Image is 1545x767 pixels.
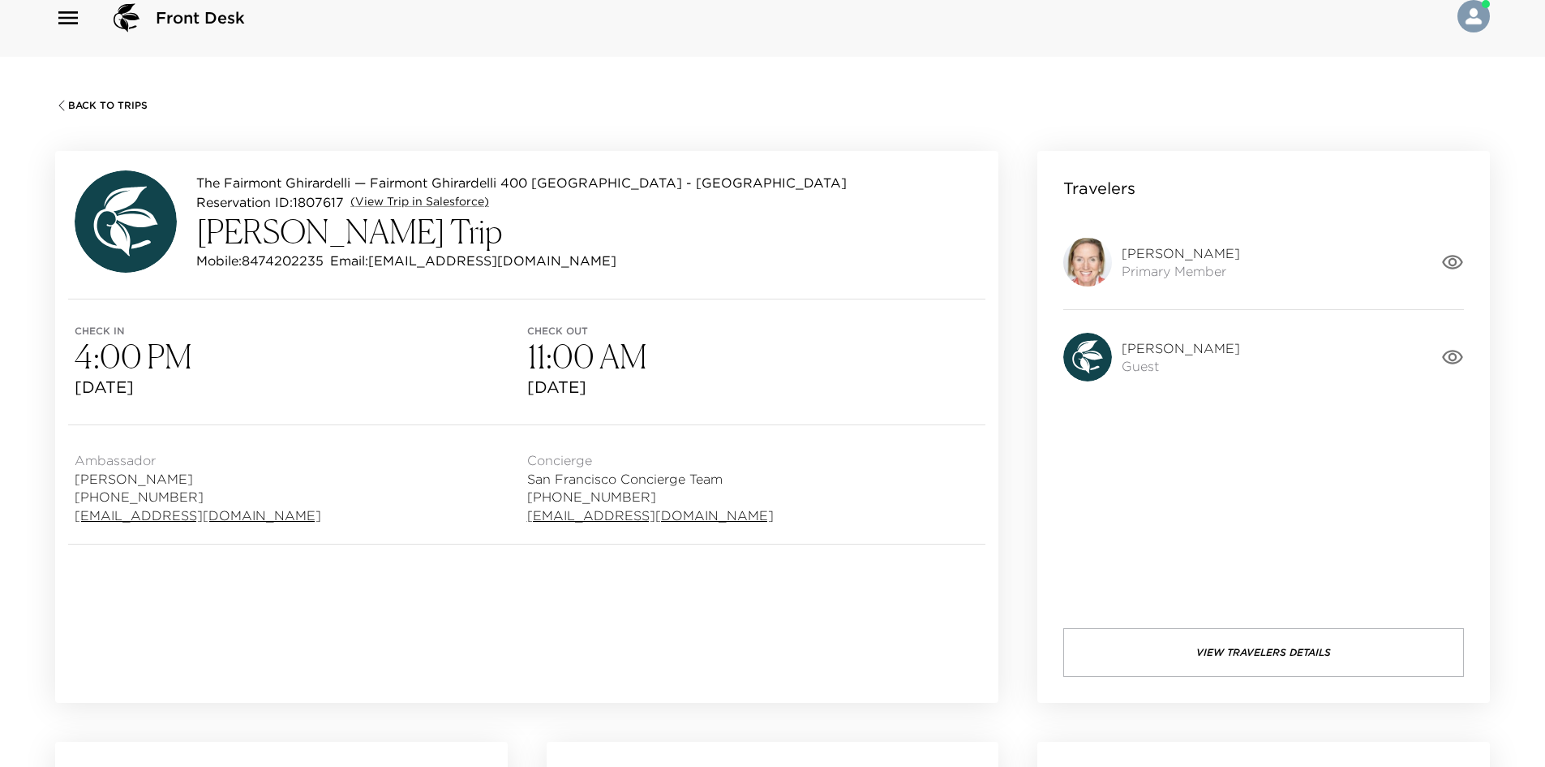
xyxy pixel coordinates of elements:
[1122,339,1240,357] span: [PERSON_NAME]
[1063,333,1112,381] img: avatar.4afec266560d411620d96f9f038fe73f.svg
[55,99,148,112] button: Back To Trips
[196,192,344,212] p: Reservation ID: 1807617
[527,337,980,376] h3: 11:00 AM
[527,451,774,469] span: Concierge
[527,470,774,488] span: San Francisco Concierge Team
[75,451,321,469] span: Ambassador
[527,488,774,506] span: [PHONE_NUMBER]
[350,194,489,210] a: (View Trip in Salesforce)
[75,337,527,376] h3: 4:00 PM
[196,251,324,270] p: Mobile: 8474202235
[68,100,148,111] span: Back To Trips
[75,506,321,524] a: [EMAIL_ADDRESS][DOMAIN_NAME]
[527,376,980,399] span: [DATE]
[527,325,980,337] span: Check out
[75,470,321,488] span: [PERSON_NAME]
[1063,628,1464,677] button: View Travelers Details
[196,173,847,192] p: The Fairmont Ghirardelli — Fairmont Ghirardelli 400 [GEOGRAPHIC_DATA] - [GEOGRAPHIC_DATA]
[156,6,245,29] span: Front Desk
[1122,357,1240,375] span: Guest
[75,325,527,337] span: Check in
[75,488,321,506] span: [PHONE_NUMBER]
[75,170,177,273] img: avatar.4afec266560d411620d96f9f038fe73f.svg
[1122,262,1240,280] span: Primary Member
[1063,177,1135,200] p: Travelers
[527,506,774,524] a: [EMAIL_ADDRESS][DOMAIN_NAME]
[330,251,616,270] p: Email: [EMAIL_ADDRESS][DOMAIN_NAME]
[1063,238,1112,287] img: 2Q==
[196,212,847,251] h3: [PERSON_NAME] Trip
[1122,244,1240,262] span: [PERSON_NAME]
[75,376,527,399] span: [DATE]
